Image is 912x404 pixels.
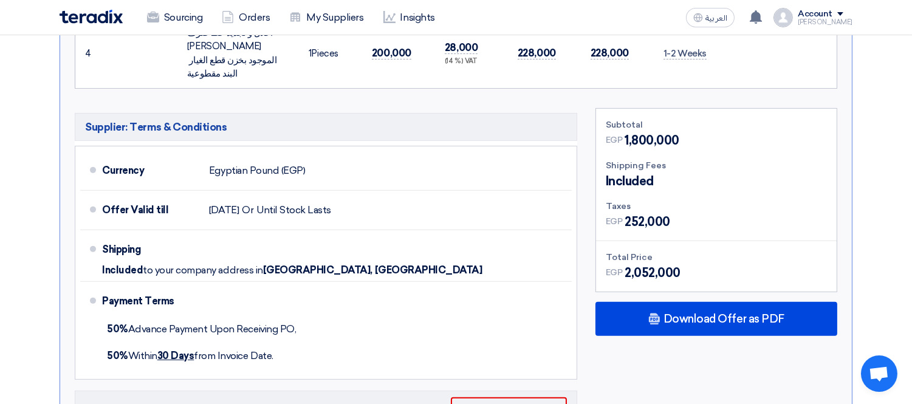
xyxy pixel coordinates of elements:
[798,9,832,19] div: Account
[591,47,629,60] span: 228,000
[309,48,312,59] span: 1
[187,26,289,81] div: احلال و تجديد خط صرف [PERSON_NAME] الموجود بخزن قطع الغيار البند مقطوعية
[107,350,273,361] span: Within from Invoice Date.
[606,134,623,146] span: EGP
[137,4,212,31] a: Sourcing
[606,172,654,190] span: Included
[518,47,556,60] span: 228,000
[606,266,623,279] span: EGP
[212,4,279,31] a: Orders
[75,113,577,141] h5: Supplier: Terms & Conditions
[263,264,482,276] span: [GEOGRAPHIC_DATA], [GEOGRAPHIC_DATA]
[209,159,305,182] div: Egyptian Pound (EGP)
[256,204,331,216] span: Until Stock Lasts
[374,4,445,31] a: Insights
[773,8,793,27] img: profile_test.png
[107,350,128,361] strong: 50%
[279,4,373,31] a: My Suppliers
[107,323,296,335] span: Advance Payment Upon Receiving PO,
[606,200,827,213] div: Taxes
[107,323,128,335] strong: 50%
[143,264,263,276] span: to your company address in
[663,48,707,60] span: 1-2 Weeks
[372,47,411,60] span: 200,000
[798,19,852,26] div: [PERSON_NAME]
[60,10,123,24] img: Teradix logo
[663,313,784,324] span: Download Offer as PDF
[102,264,143,276] span: Included
[102,156,199,185] div: Currency
[625,213,670,231] span: 252,000
[209,204,239,216] span: [DATE]
[606,215,623,228] span: EGP
[606,159,827,172] div: Shipping Fees
[445,56,498,67] div: (14 %) VAT
[102,196,199,225] div: Offer Valid till
[606,251,827,264] div: Total Price
[445,41,478,54] span: 28,000
[157,350,194,361] u: 30 Days
[606,118,827,131] div: Subtotal
[705,14,727,22] span: العربية
[299,18,362,88] td: Pieces
[686,8,735,27] button: العربية
[75,18,95,88] td: 4
[102,287,557,316] div: Payment Terms
[625,131,679,149] span: 1,800,000
[242,204,253,216] span: Or
[861,355,897,392] div: Open chat
[625,264,681,282] span: 2,052,000
[102,235,199,264] div: Shipping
